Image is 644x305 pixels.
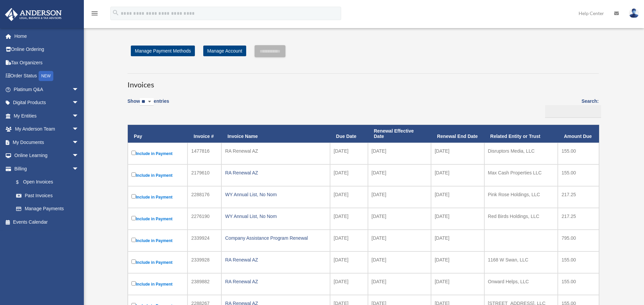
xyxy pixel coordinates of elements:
[131,259,136,264] input: Include in Payment
[225,212,326,221] div: WY Annual List, No Nom
[131,216,136,220] input: Include in Payment
[484,164,558,186] td: Max Cash Properties LLC
[629,8,639,18] img: User Pic
[330,143,368,164] td: [DATE]
[39,71,53,81] div: NEW
[140,98,154,106] select: Showentries
[558,208,599,230] td: 217.25
[368,164,431,186] td: [DATE]
[558,143,599,164] td: 155.00
[484,186,558,208] td: Pink Rose Holdings, LLC
[131,238,136,242] input: Include in Payment
[368,143,431,164] td: [DATE]
[431,251,484,273] td: [DATE]
[5,136,89,149] a: My Documentsarrow_drop_down
[5,149,89,162] a: Online Learningarrow_drop_down
[131,280,184,288] label: Include in Payment
[187,143,221,164] td: 1477816
[484,273,558,295] td: Onward Helps, LLC
[431,230,484,251] td: [DATE]
[368,273,431,295] td: [DATE]
[368,230,431,251] td: [DATE]
[330,273,368,295] td: [DATE]
[431,273,484,295] td: [DATE]
[5,96,89,109] a: Digital Productsarrow_drop_down
[558,125,599,143] th: Amount Due: activate to sort column ascending
[558,230,599,251] td: 795.00
[187,186,221,208] td: 2288176
[72,96,86,110] span: arrow_drop_down
[72,123,86,136] span: arrow_drop_down
[225,255,326,264] div: RA Renewal AZ
[131,149,184,158] label: Include in Payment
[9,175,82,189] a: $Open Invoices
[484,251,558,273] td: 1168 W Swan, LLC
[127,73,599,90] h3: Invoices
[131,258,184,266] label: Include in Payment
[225,146,326,156] div: RA Renewal AZ
[545,105,601,118] input: Search:
[72,162,86,176] span: arrow_drop_down
[5,83,89,96] a: Platinum Q&Aarrow_drop_down
[9,202,86,216] a: Manage Payments
[127,97,169,112] label: Show entries
[225,233,326,243] div: Company Assistance Program Renewal
[112,9,119,16] i: search
[5,29,89,43] a: Home
[187,125,221,143] th: Invoice #: activate to sort column ascending
[484,125,558,143] th: Related Entity or Trust: activate to sort column ascending
[368,125,431,143] th: Renewal Effective Date: activate to sort column ascending
[431,208,484,230] td: [DATE]
[72,136,86,149] span: arrow_drop_down
[368,251,431,273] td: [DATE]
[5,215,89,229] a: Events Calendar
[225,277,326,286] div: RA Renewal AZ
[5,109,89,123] a: My Entitiesarrow_drop_down
[225,190,326,199] div: WY Annual List, No Nom
[221,125,330,143] th: Invoice Name: activate to sort column ascending
[368,208,431,230] td: [DATE]
[330,251,368,273] td: [DATE]
[203,46,246,56] a: Manage Account
[131,236,184,245] label: Include in Payment
[9,189,86,202] a: Past Invoices
[431,186,484,208] td: [DATE]
[20,178,23,186] span: $
[5,56,89,69] a: Tax Organizers
[131,215,184,223] label: Include in Payment
[72,149,86,163] span: arrow_drop_down
[330,208,368,230] td: [DATE]
[543,97,599,118] label: Search:
[72,109,86,123] span: arrow_drop_down
[330,164,368,186] td: [DATE]
[128,125,187,143] th: Pay: activate to sort column descending
[330,125,368,143] th: Due Date: activate to sort column ascending
[5,123,89,136] a: My Anderson Teamarrow_drop_down
[5,69,89,83] a: Order StatusNEW
[5,162,86,175] a: Billingarrow_drop_down
[187,208,221,230] td: 2276190
[131,281,136,286] input: Include in Payment
[558,251,599,273] td: 155.00
[330,186,368,208] td: [DATE]
[131,172,136,177] input: Include in Payment
[187,230,221,251] td: 2339924
[431,143,484,164] td: [DATE]
[558,164,599,186] td: 155.00
[91,9,99,17] i: menu
[3,8,64,21] img: Anderson Advisors Platinum Portal
[91,12,99,17] a: menu
[131,194,136,199] input: Include in Payment
[187,273,221,295] td: 2389882
[5,43,89,56] a: Online Ordering
[131,193,184,201] label: Include in Payment
[72,83,86,96] span: arrow_drop_down
[330,230,368,251] td: [DATE]
[558,186,599,208] td: 217.25
[431,164,484,186] td: [DATE]
[225,168,326,177] div: RA Renewal AZ
[558,273,599,295] td: 155.00
[484,208,558,230] td: Red Birds Holdings, LLC
[131,171,184,179] label: Include in Payment
[131,46,195,56] a: Manage Payment Methods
